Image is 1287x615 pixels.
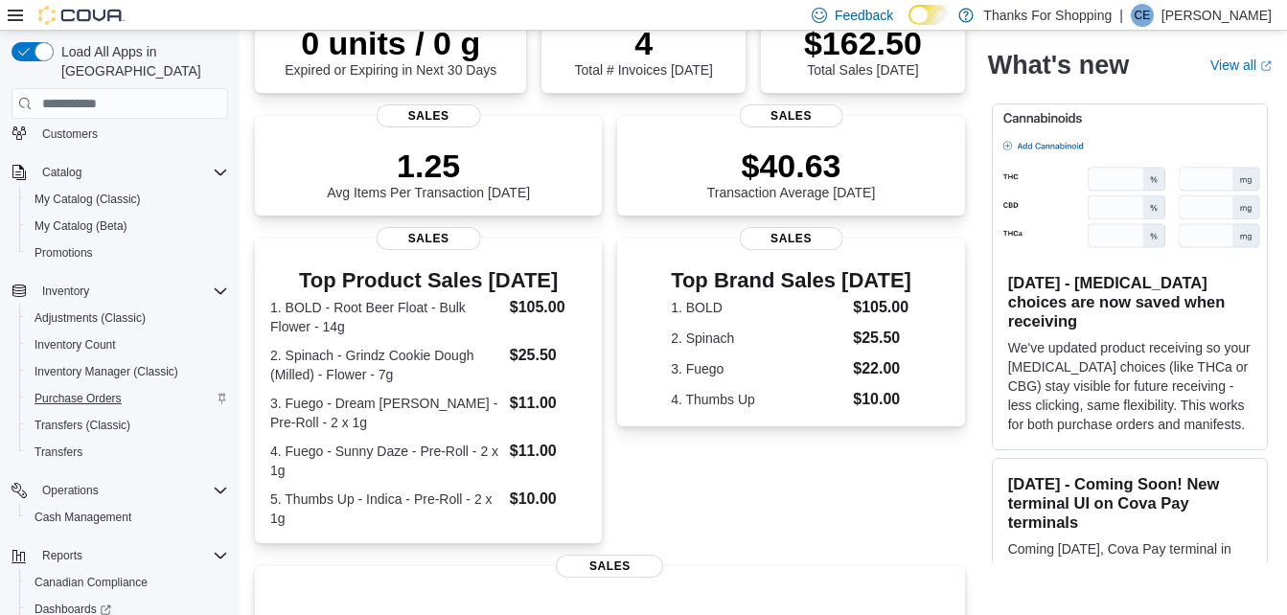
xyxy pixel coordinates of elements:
[19,186,236,213] button: My Catalog (Classic)
[54,42,228,80] span: Load All Apps in [GEOGRAPHIC_DATA]
[27,441,228,464] span: Transfers
[27,571,228,594] span: Canadian Compliance
[671,329,845,348] dt: 2. Spinach
[707,147,876,185] p: $40.63
[270,269,586,292] h3: Top Product Sales [DATE]
[42,284,89,299] span: Inventory
[27,215,135,238] a: My Catalog (Beta)
[34,192,141,207] span: My Catalog (Classic)
[327,147,530,185] p: 1.25
[34,123,105,146] a: Customers
[270,490,502,528] dt: 5. Thumbs Up - Indica - Pre-Roll - 2 x 1g
[19,331,236,358] button: Inventory Count
[739,227,843,250] span: Sales
[34,479,106,502] button: Operations
[4,278,236,305] button: Inventory
[19,412,236,439] button: Transfers (Classic)
[27,414,138,437] a: Transfers (Classic)
[34,245,93,261] span: Promotions
[19,439,236,466] button: Transfers
[707,147,876,200] div: Transaction Average [DATE]
[1008,338,1252,434] p: We've updated product receiving so your [MEDICAL_DATA] choices (like THCa or CBG) stay visible fo...
[270,298,502,336] dt: 1. BOLD - Root Beer Float - Bulk Flower - 14g
[27,333,124,356] a: Inventory Count
[27,414,228,437] span: Transfers (Classic)
[575,24,713,78] div: Total # Invoices [DATE]
[19,504,236,531] button: Cash Management
[34,510,131,525] span: Cash Management
[34,280,97,303] button: Inventory
[510,440,587,463] dd: $11.00
[34,337,116,353] span: Inventory Count
[1008,474,1252,532] h3: [DATE] - Coming Soon! New terminal UI on Cova Pay terminals
[285,24,496,78] div: Expired or Expiring in Next 30 Days
[38,6,125,25] img: Cova
[27,387,228,410] span: Purchase Orders
[27,506,139,529] a: Cash Management
[27,188,228,211] span: My Catalog (Classic)
[19,385,236,412] button: Purchase Orders
[34,280,228,303] span: Inventory
[27,188,149,211] a: My Catalog (Classic)
[510,392,587,415] dd: $11.00
[270,346,502,384] dt: 2. Spinach - Grindz Cookie Dough (Milled) - Flower - 7g
[853,357,911,380] dd: $22.00
[853,327,911,350] dd: $25.50
[42,165,81,180] span: Catalog
[853,296,911,319] dd: $105.00
[27,241,101,264] a: Promotions
[19,358,236,385] button: Inventory Manager (Classic)
[4,477,236,504] button: Operations
[908,25,909,26] span: Dark Mode
[556,555,663,578] span: Sales
[34,364,178,379] span: Inventory Manager (Classic)
[270,394,502,432] dt: 3. Fuego - Dream [PERSON_NAME] - Pre-Roll - 2 x 1g
[285,24,496,62] p: 0 units / 0 g
[27,307,153,330] a: Adjustments (Classic)
[853,388,911,411] dd: $10.00
[4,119,236,147] button: Customers
[27,360,186,383] a: Inventory Manager (Classic)
[671,359,845,378] dt: 3. Fuego
[1131,4,1154,27] div: Cliff Evans
[27,333,228,356] span: Inventory Count
[34,391,122,406] span: Purchase Orders
[27,387,129,410] a: Purchase Orders
[4,542,236,569] button: Reports
[983,4,1112,27] p: Thanks For Shopping
[34,418,130,433] span: Transfers (Classic)
[34,161,89,184] button: Catalog
[1135,4,1151,27] span: CE
[34,575,148,590] span: Canadian Compliance
[27,307,228,330] span: Adjustments (Classic)
[575,24,713,62] p: 4
[34,310,146,326] span: Adjustments (Classic)
[1260,60,1272,72] svg: External link
[27,441,90,464] a: Transfers
[19,239,236,266] button: Promotions
[671,390,845,409] dt: 4. Thumbs Up
[835,6,893,25] span: Feedback
[34,161,228,184] span: Catalog
[377,104,481,127] span: Sales
[739,104,843,127] span: Sales
[19,305,236,331] button: Adjustments (Classic)
[510,488,587,511] dd: $10.00
[42,126,98,142] span: Customers
[270,442,502,480] dt: 4. Fuego - Sunny Daze - Pre-Roll - 2 x 1g
[27,506,228,529] span: Cash Management
[27,215,228,238] span: My Catalog (Beta)
[27,571,155,594] a: Canadian Compliance
[804,24,922,62] p: $162.50
[377,227,481,250] span: Sales
[4,159,236,186] button: Catalog
[34,121,228,145] span: Customers
[19,569,236,596] button: Canadian Compliance
[908,5,949,25] input: Dark Mode
[34,544,228,567] span: Reports
[510,296,587,319] dd: $105.00
[1210,57,1272,73] a: View allExternal link
[327,147,530,200] div: Avg Items Per Transaction [DATE]
[510,344,587,367] dd: $25.50
[988,50,1129,80] h2: What's new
